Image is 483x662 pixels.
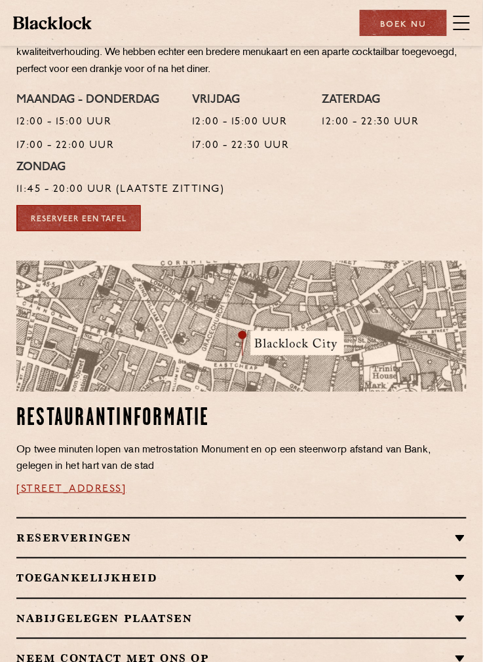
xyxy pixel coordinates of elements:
[16,484,126,494] a: [STREET_ADDRESS]
[16,445,431,471] font: Op twee minuten lopen van metrostation Monument en op een steenworp afstand van Bank, gelegen in ...
[16,94,159,106] font: Maandag - Donderdag
[192,94,240,106] font: Vrijdag
[380,20,427,29] font: Boek nu
[16,407,210,430] font: Restaurantinformatie
[16,140,115,151] font: 17:00 - 22:00 uur
[16,184,225,194] font: 11:45 - 20:00 uur (laatste zitting)
[322,94,381,106] font: Zaterdag
[13,16,92,29] img: BL_Textured_Logo-footer-cropped.svg
[192,117,288,127] font: 12:00 - 15:00 uur
[31,216,126,224] font: Reserveer een tafel
[16,205,141,231] a: Reserveer een tafel
[16,162,66,174] font: Zondag
[16,532,132,543] font: Reserveringen
[404,287,483,418] img: svg%3E
[16,117,112,127] font: 12:00 - 15:00 uur
[16,572,158,583] font: Toegankelijkheid
[322,117,420,127] font: 12:00 - 22:30 uur
[192,140,290,151] font: 17:00 - 22:30 uur
[16,613,193,624] font: Nabijgelegen plaatsen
